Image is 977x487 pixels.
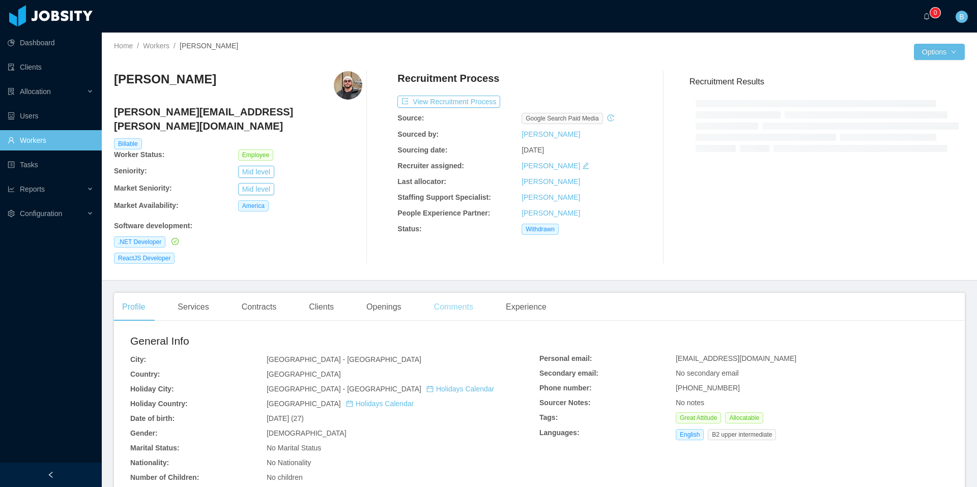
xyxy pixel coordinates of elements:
b: Languages: [539,429,580,437]
b: Worker Status: [114,150,164,159]
span: B [959,11,964,23]
h3: [PERSON_NAME] [114,71,216,87]
b: City: [130,355,146,363]
b: Country: [130,370,160,378]
span: [EMAIL_ADDRESS][DOMAIN_NAME] [676,354,796,362]
span: [DATE] [522,146,544,154]
span: Withdrawn [522,224,559,235]
span: google search paid media [522,113,602,124]
div: Contracts [234,293,284,321]
b: Phone number: [539,384,592,392]
a: icon: pie-chartDashboard [8,33,94,53]
i: icon: calendar [346,400,353,407]
div: Comments [426,293,481,321]
span: No Nationality [267,459,311,467]
b: Seniority: [114,167,147,175]
b: Secondary email: [539,369,598,377]
div: Services [169,293,217,321]
a: icon: profileTasks [8,155,94,175]
a: [PERSON_NAME] [522,177,580,186]
b: Sourcing date: [397,146,447,154]
a: Workers [143,42,169,50]
a: icon: robotUsers [8,106,94,126]
b: Recruiter assigned: [397,162,464,170]
span: [DATE] (27) [267,414,304,422]
span: Billable [114,138,142,149]
span: [GEOGRAPHIC_DATA] [267,370,341,378]
b: Holiday City: [130,385,174,393]
h3: Recruitment Results [689,75,965,88]
h2: General Info [130,333,539,349]
span: No notes [676,399,704,407]
a: icon: auditClients [8,57,94,77]
span: Configuration [20,209,62,218]
i: icon: solution [8,88,15,95]
a: icon: exportView Recruitment Process [397,98,500,106]
b: Date of birth: [130,414,175,422]
a: [PERSON_NAME] [522,162,580,170]
b: Tags: [539,413,558,421]
i: icon: setting [8,210,15,217]
span: No children [267,473,303,481]
span: Allocation [20,87,51,96]
button: icon: exportView Recruitment Process [397,96,500,108]
b: Sourcer Notes: [539,399,590,407]
span: Employee [238,149,273,161]
a: icon: calendarHolidays Calendar [346,400,414,408]
div: Openings [358,293,410,321]
img: 78354bd5-8b02-455c-8d2c-b589dbae51cc_664cbe5dc5c20-400w.png [334,71,362,100]
b: Holiday Country: [130,400,188,408]
i: icon: edit [582,162,589,169]
span: [PERSON_NAME] [180,42,238,50]
h4: [PERSON_NAME][EMAIL_ADDRESS][PERSON_NAME][DOMAIN_NAME] [114,105,362,133]
span: [GEOGRAPHIC_DATA] - [GEOGRAPHIC_DATA] [267,355,421,363]
b: Gender: [130,429,158,437]
span: .NET Developer [114,236,165,248]
b: Status: [397,225,421,233]
button: Mid level [238,166,274,178]
b: Nationality: [130,459,169,467]
a: [PERSON_NAME] [522,130,580,138]
span: [GEOGRAPHIC_DATA] [267,400,414,408]
b: Number of Children: [130,473,199,481]
a: icon: calendarHolidays Calendar [426,385,494,393]
a: [PERSON_NAME] [522,193,580,201]
span: B2 upper intermediate [708,429,776,440]
div: Clients [301,293,342,321]
div: Experience [498,293,555,321]
b: People Experience Partner: [397,209,490,217]
span: Allocatable [725,412,763,423]
sup: 0 [930,8,940,18]
span: [GEOGRAPHIC_DATA] - [GEOGRAPHIC_DATA] [267,385,494,393]
i: icon: bell [923,13,930,20]
a: icon: check-circle [169,237,179,246]
span: Great Attitude [676,412,721,423]
b: Software development : [114,222,192,230]
span: America [238,200,269,211]
span: Reports [20,185,45,193]
b: Source: [397,114,424,122]
i: icon: calendar [426,385,434,392]
a: Home [114,42,133,50]
b: Market Seniority: [114,184,172,192]
b: Last allocator: [397,177,446,186]
span: No secondary email [676,369,739,377]
span: [PHONE_NUMBER] [676,384,740,392]
b: Marital Status: [130,444,179,452]
b: Market Availability: [114,201,179,209]
h4: Recruitment Process [397,71,499,85]
a: [PERSON_NAME] [522,209,580,217]
span: / [137,42,139,50]
span: English [676,429,704,440]
a: icon: userWorkers [8,130,94,150]
span: ReactJS Developer [114,253,175,264]
b: Sourced by: [397,130,439,138]
i: icon: check-circle [171,238,179,245]
i: icon: line-chart [8,186,15,193]
button: Optionsicon: down [914,44,965,60]
span: / [174,42,176,50]
b: Staffing Support Specialist: [397,193,491,201]
button: Mid level [238,183,274,195]
div: Profile [114,293,153,321]
b: Personal email: [539,354,592,362]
